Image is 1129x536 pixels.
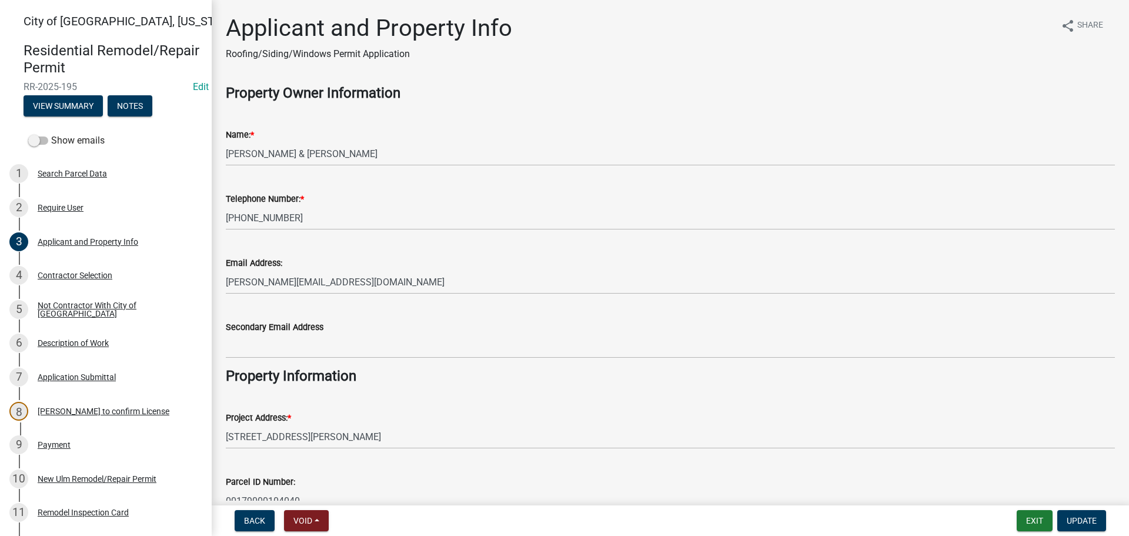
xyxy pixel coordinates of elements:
[24,42,202,76] h4: Residential Remodel/Repair Permit
[9,334,28,352] div: 6
[1057,510,1106,531] button: Update
[108,95,152,116] button: Notes
[9,503,28,522] div: 11
[9,300,28,319] div: 5
[38,301,193,318] div: Not Contractor With City of [GEOGRAPHIC_DATA]
[9,164,28,183] div: 1
[38,407,169,415] div: [PERSON_NAME] to confirm License
[24,81,188,92] span: RR-2025-195
[38,475,156,483] div: New Ulm Remodel/Repair Permit
[38,508,129,517] div: Remodel Inspection Card
[24,95,103,116] button: View Summary
[226,14,512,42] h1: Applicant and Property Info
[226,47,512,61] p: Roofing/Siding/Windows Permit Application
[244,516,265,525] span: Back
[24,102,103,111] wm-modal-confirm: Summary
[226,324,323,332] label: Secondary Email Address
[9,470,28,488] div: 10
[28,134,105,148] label: Show emails
[226,259,282,268] label: Email Address:
[1067,516,1097,525] span: Update
[108,102,152,111] wm-modal-confirm: Notes
[9,435,28,454] div: 9
[9,368,28,387] div: 7
[226,368,356,384] strong: Property Information
[226,414,291,422] label: Project Address:
[226,85,400,101] strong: Property Owner Information
[9,198,28,217] div: 2
[38,373,116,381] div: Application Submittal
[226,131,254,139] label: Name:
[38,339,109,347] div: Description of Work
[226,478,295,487] label: Parcel ID Number:
[235,510,275,531] button: Back
[284,510,329,531] button: Void
[38,204,83,212] div: Require User
[9,402,28,421] div: 8
[24,14,238,28] span: City of [GEOGRAPHIC_DATA], [US_STATE]
[38,271,112,279] div: Contractor Selection
[1061,19,1075,33] i: share
[38,238,138,246] div: Applicant and Property Info
[193,81,209,92] a: Edit
[38,441,71,449] div: Payment
[38,169,107,178] div: Search Parcel Data
[9,266,28,285] div: 4
[9,232,28,251] div: 3
[226,195,304,204] label: Telephone Number:
[1051,14,1113,37] button: shareShare
[1077,19,1103,33] span: Share
[193,81,209,92] wm-modal-confirm: Edit Application Number
[1017,510,1053,531] button: Exit
[293,516,312,525] span: Void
